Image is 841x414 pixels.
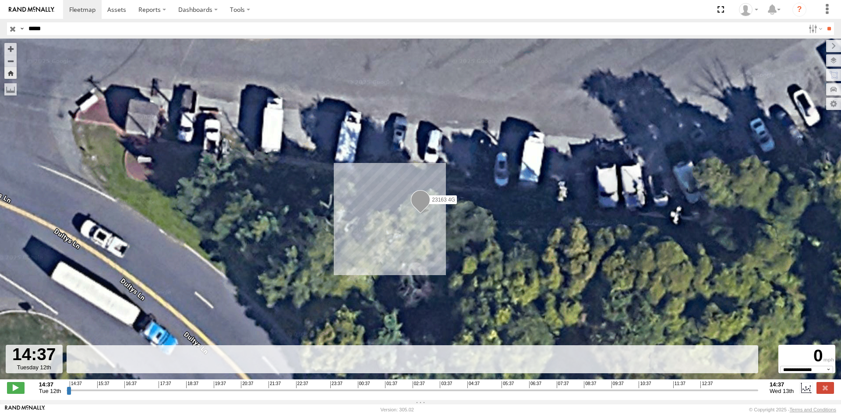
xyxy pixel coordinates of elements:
div: Version: 305.02 [381,407,414,412]
label: Close [816,382,834,393]
span: 23163 4G [432,197,455,203]
button: Zoom Home [4,67,17,79]
label: Search Filter Options [805,22,824,35]
button: Zoom out [4,55,17,67]
span: Wed 13th Aug 2025 [770,388,794,394]
a: Terms and Conditions [790,407,836,412]
div: Puma Singh [736,3,761,16]
span: 21:37 [269,381,281,388]
span: 02:37 [413,381,425,388]
div: © Copyright 2025 - [749,407,836,412]
span: 11:37 [673,381,686,388]
span: 04:37 [467,381,480,388]
img: rand-logo.svg [9,7,54,13]
span: Tue 12th Aug 2025 [39,388,61,394]
label: Measure [4,83,17,96]
label: Map Settings [826,98,841,110]
span: 08:37 [584,381,596,388]
span: 05:37 [502,381,514,388]
label: Search Query [18,22,25,35]
span: 22:37 [296,381,308,388]
span: 07:37 [557,381,569,388]
span: 00:37 [358,381,370,388]
span: 16:37 [124,381,137,388]
a: Visit our Website [5,405,45,414]
span: 01:37 [385,381,397,388]
span: 15:37 [97,381,110,388]
span: 23:37 [330,381,343,388]
div: 0 [780,346,834,366]
span: 06:37 [529,381,541,388]
strong: 14:37 [770,381,794,388]
span: 17:37 [159,381,171,388]
span: 14:37 [70,381,82,388]
span: 18:37 [186,381,198,388]
span: 10:37 [639,381,651,388]
span: 20:37 [241,381,253,388]
span: 19:37 [214,381,226,388]
span: 12:37 [700,381,713,388]
span: 03:37 [440,381,452,388]
span: 09:37 [611,381,624,388]
label: Play/Stop [7,382,25,393]
strong: 14:37 [39,381,61,388]
i: ? [792,3,806,17]
button: Zoom in [4,43,17,55]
